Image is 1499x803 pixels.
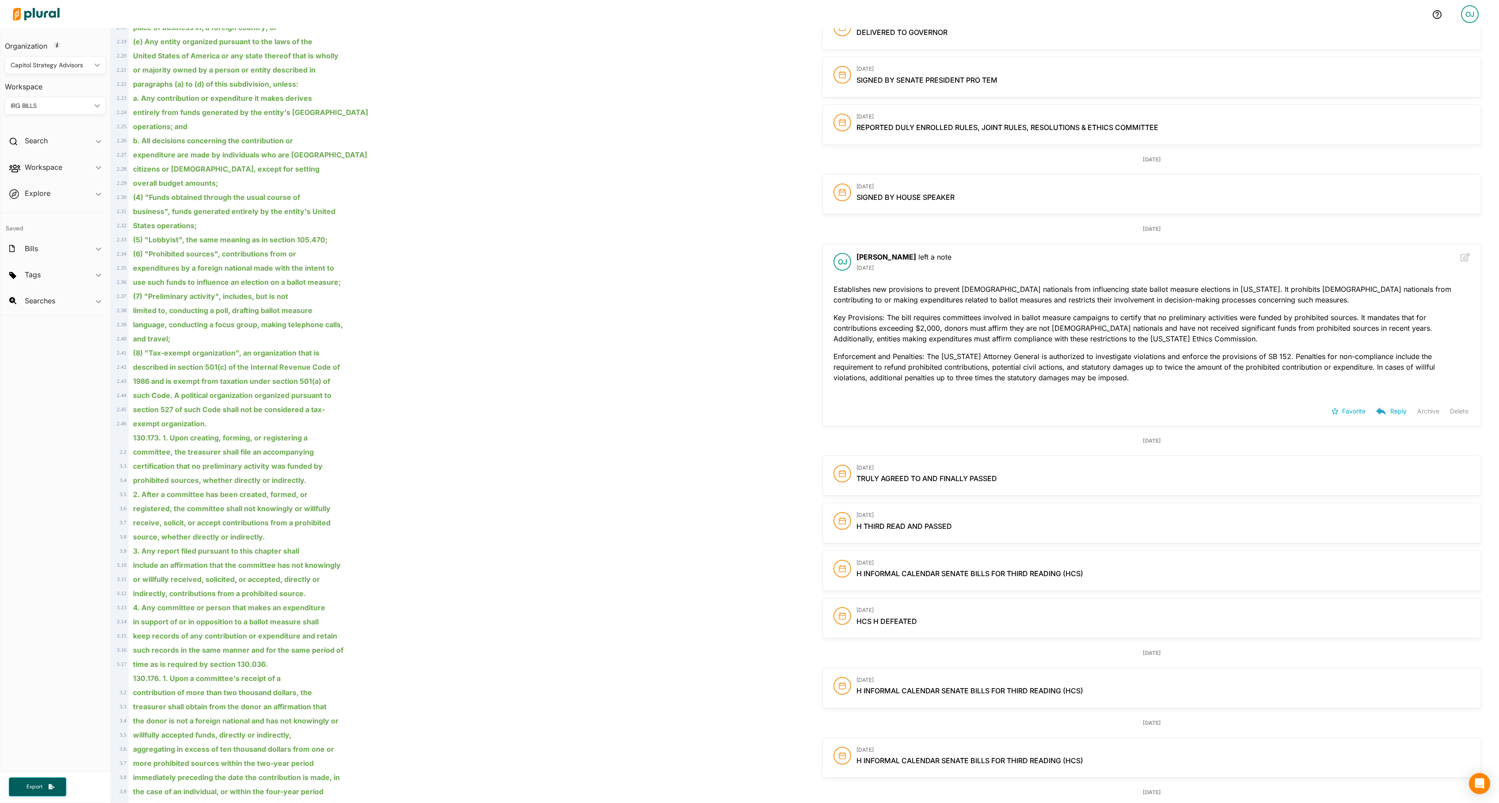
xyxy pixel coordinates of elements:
p: Enforcement and Penalties: The [US_STATE] Attorney General is authorized to investigate violation... [833,351,1470,383]
ins: (5) "Lobbyist", the same meaning as in section 105.470; [133,235,327,244]
ins: or majority owned by a person or entity described in [133,65,316,74]
ins: (7) "Preliminary activity", includes, but is not [133,292,288,301]
span: 2 . 39 [117,321,126,328]
ins: receive, solicit, or accept contributions from a prohibited [133,518,331,527]
span: 2 . 30 [117,194,126,200]
ins: more prohibited sources within the two-year period [133,759,314,768]
span: 3 . 8 [119,774,126,780]
h3: [DATE] [856,512,1470,518]
ins: section 527 of such Code shall not be considered a tax- [133,405,325,414]
ins: 4. Any committee or person that makes an expenditure [133,603,325,612]
span: 2 . 19 [117,38,126,45]
h2: Explore [25,188,50,198]
span: HCS H defeated [856,617,917,626]
h2: Bills [25,244,38,253]
ins: exempt organization. [133,419,207,428]
span: 3 . 4 [119,477,126,483]
ins: such Code. A political organization organized pursuant to [133,391,331,400]
h3: Organization [5,33,106,53]
p: Favorite [1342,408,1366,414]
button: Archive [1417,405,1439,418]
span: 3 . 6 [119,746,126,752]
ins: 130.176. 1. Upon a committee's receipt of a [133,674,281,683]
div: OJ [1461,5,1479,23]
ins: expenditure are made by individuals who are [GEOGRAPHIC_DATA] [133,150,367,159]
span: 2 . 37 [117,293,126,299]
ins: source, whether directly or indirectly. [133,532,265,541]
h2: Tags [25,270,41,279]
ins: described in section 501(c) of the Internal Revenue Code of [133,363,340,371]
h3: [DATE] [856,265,1453,271]
span: 2 . 46 [117,421,126,427]
span: 2 . 20 [117,53,126,59]
div: IRG BILLS [11,101,91,111]
span: 2 . 33 [117,237,126,243]
ins: registered, the committee shall not knowingly or willfully [133,504,331,513]
span: 2 . 27 [117,152,126,158]
ins: indirectly, contributions from a prohibited source. [133,589,306,598]
div: [DATE] [822,225,1481,233]
span: 3 . 17 [117,661,126,667]
span: 2 . 40 [117,336,126,342]
span: 2 . 35 [117,265,126,271]
ins: 130.173. 1. Upon creating, forming, or registering a [133,433,308,442]
ins: b. All decisions concerning the contribution or [133,136,293,145]
ins: immediately preceding the date the contribution is made, in [133,773,340,782]
button: Delete [1450,405,1469,418]
div: Capitol Strategy Advisors [11,61,91,70]
div: OJ [833,253,851,271]
span: 2 . 26 [117,138,126,144]
span: 2 . 29 [117,180,126,186]
span: Signed by Senate President Pro Tem [856,76,997,84]
button: Favorite [1332,405,1366,418]
span: 3 . 15 [117,633,126,639]
h3: [DATE] [856,465,1470,471]
ins: (8) "Tax-exempt organization", an organization that is [133,348,320,357]
ins: limited to, conducting a poll, drafting ballot measure [133,306,312,315]
ins: certification that no preliminary activity was funded by [133,462,323,470]
ins: expenditures by a foreign national made with the intent to [133,264,334,272]
ins: such records in the same manner and for the same period of [133,646,343,654]
span: 3 . 2 [119,689,126,696]
ins: include an affirmation that the committee has not knowingly [133,561,341,570]
span: 2 . 38 [117,307,126,314]
ins: or willfully received, solicited, or accepted, directly or [133,575,320,584]
span: 2 . 2 [119,449,126,455]
span: 2 . 45 [117,406,126,413]
ins: United States of America or any state thereof that is wholly [133,51,339,60]
ins: time as is required by section 130.036. [133,660,268,669]
b: [PERSON_NAME] [856,252,916,261]
p: Key Provisions: The bill requires committees involved in ballot measure campaigns to certify that... [833,312,1470,344]
ins: (6) "Prohibited sources", contributions from or [133,249,296,258]
span: 3 . 9 [119,548,126,554]
ins: committee, the treasurer shall file an accompanying [133,447,314,456]
span: 3 . 12 [117,590,126,597]
div: Open Intercom Messenger [1469,773,1490,794]
span: 3 . 14 [117,619,126,625]
span: 2 . 43 [117,378,126,384]
div: [DATE] [822,437,1481,445]
p: Reply [1390,408,1407,414]
h3: [DATE] [856,66,1470,72]
span: 2 . 36 [117,279,126,285]
h2: Workspace [25,162,62,172]
h3: [DATE] [856,184,1470,190]
span: 3 . 8 [119,534,126,540]
ins: prohibited sources, whether directly or indirectly. [133,476,306,485]
div: [DATE] [822,719,1481,727]
span: 2 . 42 [117,364,126,370]
p: Establishes new provisions to prevent [DEMOGRAPHIC_DATA] nationals from influencing state ballot ... [833,284,1470,305]
ins: the case of an individual, or within the four-year period [133,787,323,796]
span: 3 . 3 [119,704,126,710]
ins: operations; and [133,122,187,131]
span: 2 . 25 [117,123,126,130]
ins: (e) Any entity organized pursuant to the laws of the [133,37,312,46]
span: 3 . 7 [119,520,126,526]
span: 2 . 31 [117,208,126,214]
ins: business", funds generated entirely by the entity's United [133,207,335,216]
span: 3 . 5 [119,732,126,738]
ins: paragraphs (a) to (d) of this subdivision, unless: [133,80,298,88]
span: 2 . 22 [117,81,126,87]
ins: keep records of any contribution or expenditure and retain [133,631,337,640]
ins: citizens or [DEMOGRAPHIC_DATA], except for setting [133,164,320,173]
